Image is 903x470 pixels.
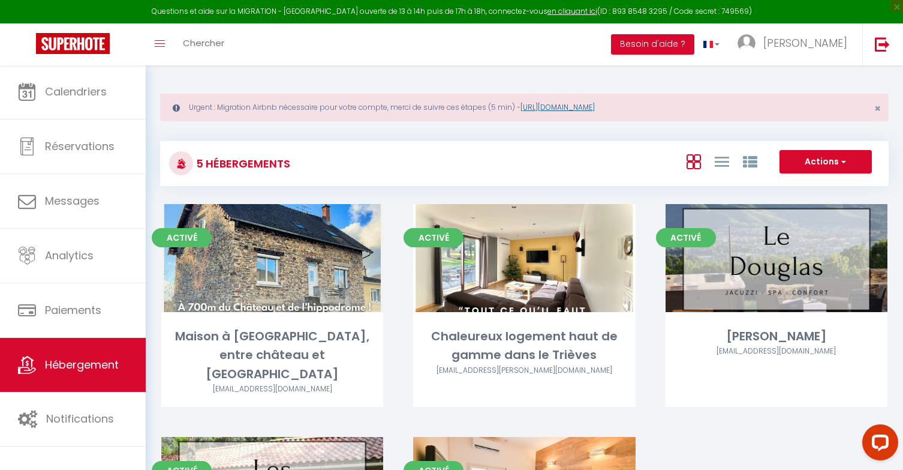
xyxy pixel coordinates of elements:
div: Urgent : Migration Airbnb nécessaire pour votre compte, merci de suivre ces étapes (5 min) - [160,94,889,121]
span: Activé [152,228,212,247]
div: Airbnb [413,365,635,376]
span: Calendriers [45,84,107,99]
div: Chaleureux logement haut de gamme dans le Trièves [413,327,635,365]
img: Super Booking [36,33,110,54]
span: Messages [45,193,100,208]
div: Airbnb [161,384,383,395]
span: Analytics [45,248,94,263]
button: Close [874,103,881,114]
a: Vue en Liste [715,151,729,171]
a: en cliquant ici [547,6,597,16]
div: Maison à [GEOGRAPHIC_DATA], entre château et [GEOGRAPHIC_DATA] [161,327,383,384]
button: Actions [779,150,872,174]
span: Activé [656,228,716,247]
span: Paiements [45,303,101,318]
span: Chercher [183,37,224,49]
a: Vue par Groupe [743,151,757,171]
img: logout [875,37,890,52]
span: × [874,101,881,116]
a: Editer [488,246,560,270]
a: Editer [236,246,308,270]
span: Hébergement [45,357,119,372]
a: Vue en Box [687,151,701,171]
a: Chercher [174,23,233,65]
div: [PERSON_NAME] [666,327,887,346]
span: Réservations [45,139,115,154]
button: Besoin d'aide ? [611,34,694,55]
span: [PERSON_NAME] [763,35,847,50]
span: Activé [404,228,463,247]
span: Notifications [46,411,114,426]
h3: 5 Hébergements [193,150,290,177]
a: [URL][DOMAIN_NAME] [520,102,595,112]
div: Airbnb [666,346,887,357]
a: Editer [741,246,812,270]
img: ... [738,34,755,52]
a: ... [PERSON_NAME] [729,23,862,65]
iframe: LiveChat chat widget [853,420,903,470]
